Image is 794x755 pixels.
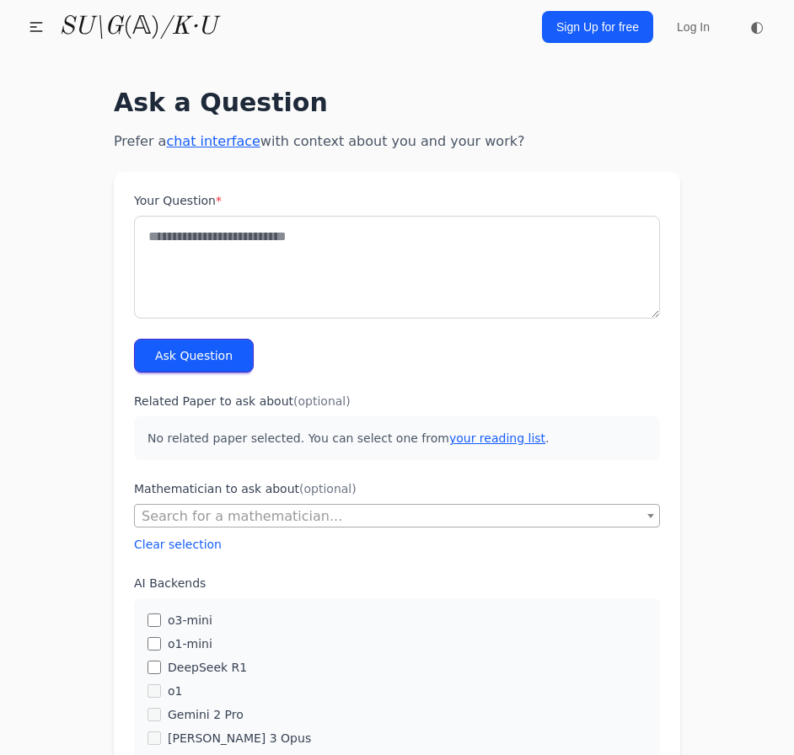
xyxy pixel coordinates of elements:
[667,12,720,42] a: Log In
[142,508,342,524] span: Search for a mathematician...
[134,416,660,460] p: No related paper selected. You can select one from .
[168,635,212,652] label: o1-mini
[168,730,311,747] label: [PERSON_NAME] 3 Opus
[168,659,247,676] label: DeepSeek R1
[168,612,212,629] label: o3-mini
[293,394,351,408] span: (optional)
[740,10,774,44] button: ◐
[168,683,182,699] label: o1
[134,339,254,372] button: Ask Question
[114,131,680,152] p: Prefer a with context about you and your work?
[59,14,123,40] i: SU\G
[542,11,653,43] a: Sign Up for free
[134,504,660,527] span: Search for a mathematician...
[449,431,545,445] a: your reading list
[134,575,660,592] label: AI Backends
[160,14,217,40] i: /K·U
[59,12,217,42] a: SU\G(𝔸)/K·U
[114,88,680,118] h1: Ask a Question
[134,192,660,209] label: Your Question
[134,536,222,553] button: Clear selection
[134,393,660,410] label: Related Paper to ask about
[166,133,260,149] a: chat interface
[168,706,244,723] label: Gemini 2 Pro
[750,19,764,35] span: ◐
[299,482,357,495] span: (optional)
[134,480,660,497] label: Mathematician to ask about
[135,505,659,528] span: Search for a mathematician...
